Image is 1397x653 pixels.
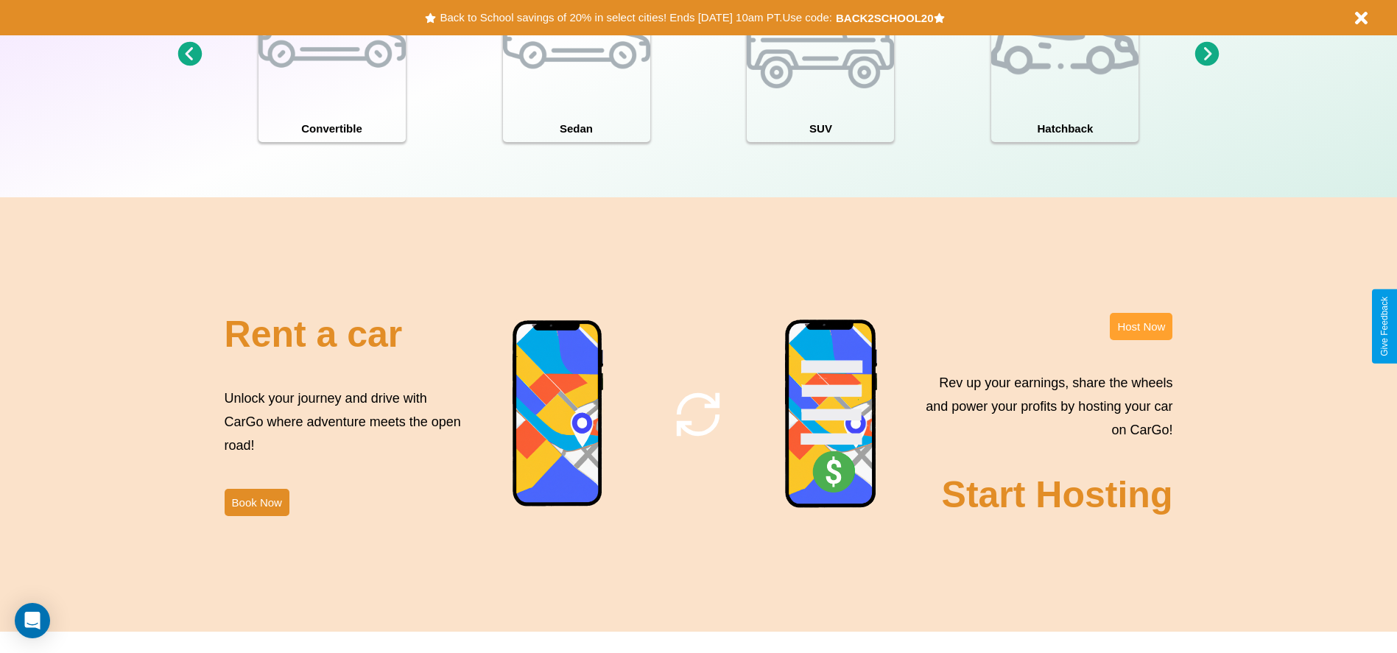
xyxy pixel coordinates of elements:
h4: Hatchback [991,115,1139,142]
p: Unlock your journey and drive with CarGo where adventure meets the open road! [225,386,466,458]
button: Back to School savings of 20% in select cities! Ends [DATE] 10am PT.Use code: [436,7,835,28]
div: Give Feedback [1379,297,1390,356]
h2: Rent a car [225,313,403,356]
p: Rev up your earnings, share the wheels and power your profits by hosting your car on CarGo! [917,371,1172,442]
button: Book Now [225,489,289,516]
img: phone [512,320,605,509]
h4: SUV [747,115,894,142]
h4: Convertible [258,115,406,142]
img: phone [784,319,879,510]
button: Host Now [1110,313,1172,340]
h2: Start Hosting [942,473,1173,516]
div: Open Intercom Messenger [15,603,50,638]
h4: Sedan [503,115,650,142]
b: BACK2SCHOOL20 [836,12,934,24]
